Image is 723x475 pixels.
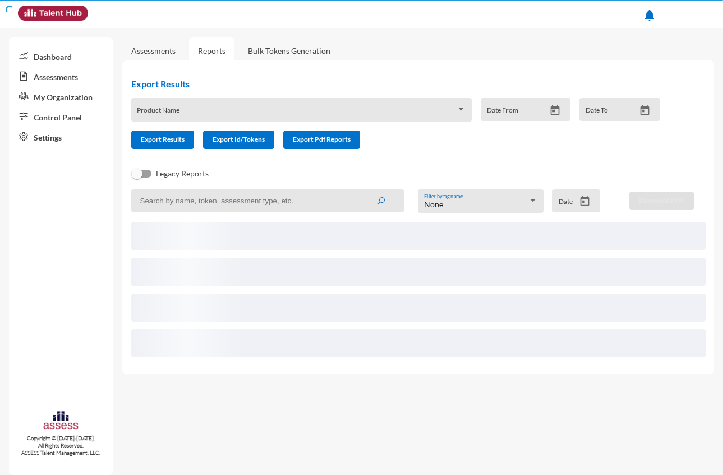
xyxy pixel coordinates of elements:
[203,131,274,149] button: Export Id/Tokens
[643,8,656,22] mat-icon: notifications
[9,46,113,66] a: Dashboard
[9,127,113,147] a: Settings
[635,105,655,117] button: Open calendar
[131,131,194,149] button: Export Results
[213,135,265,143] span: Export Id/Tokens
[141,135,185,143] span: Export Results
[545,105,565,117] button: Open calendar
[239,37,339,64] a: Bulk Tokens Generation
[9,86,113,106] a: My Organization
[189,37,234,64] a: Reports
[156,167,209,180] span: Legacy Reports
[639,196,684,204] span: Download PDF
[293,135,351,143] span: Export Pdf Reports
[9,106,113,127] a: Control Panel
[283,131,360,149] button: Export Pdf Reports
[629,192,694,210] button: Download PDF
[424,199,443,209] span: None
[43,410,79,432] img: assesscompany-logo.png
[131,78,670,89] h2: Export Results
[575,195,595,207] button: Open calendar
[131,46,176,55] a: Assessments
[131,189,404,212] input: Search by name, token, assessment type, etc.
[9,435,113,457] p: Copyright © [DATE]-[DATE]. All Rights Reserved. ASSESS Talent Management, LLC.
[9,66,113,86] a: Assessments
